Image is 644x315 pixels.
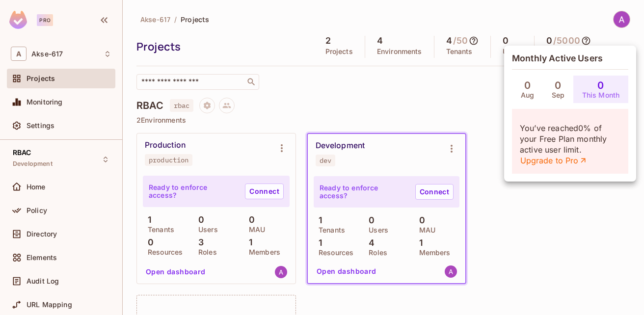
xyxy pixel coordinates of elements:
[524,79,531,91] h4: 0
[521,91,534,99] p: Aug
[597,79,604,91] h4: 0
[552,91,564,99] p: Sep
[520,123,620,166] p: You’ve reached 0 % of your Free Plan monthly active user limit.
[582,91,620,99] p: This Month
[512,53,628,63] h5: Monthly Active Users
[555,79,561,91] h4: 0
[520,155,588,166] a: Upgrade to Pro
